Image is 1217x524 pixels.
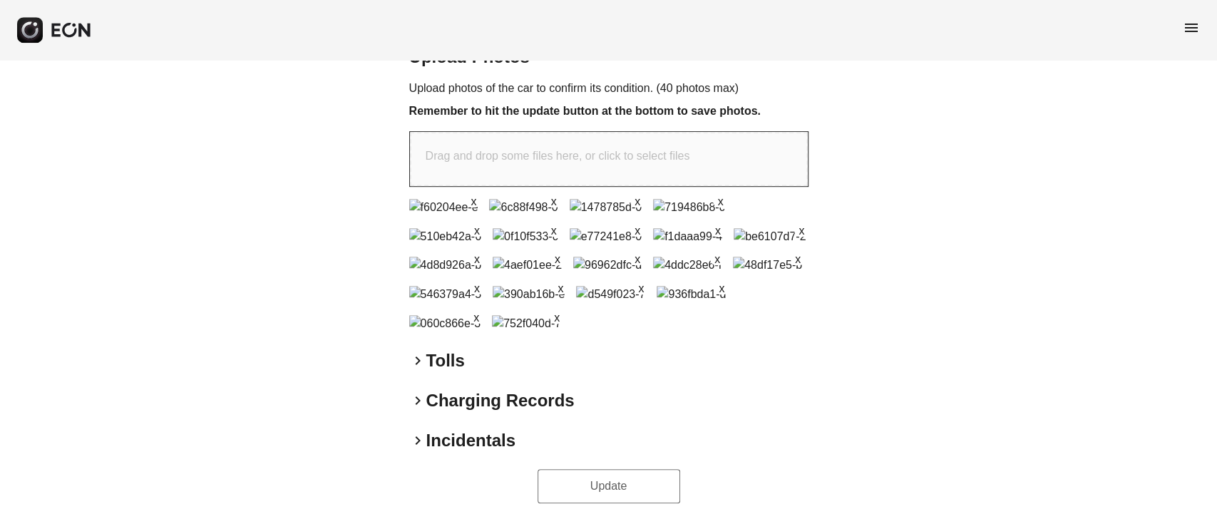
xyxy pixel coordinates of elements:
[409,228,481,245] img: 510eb42a-6
[714,280,729,294] button: x
[409,199,478,216] img: f60204ee-e
[426,349,465,372] h2: Tolls
[409,286,481,303] img: 546379a4-5
[634,280,648,294] button: x
[469,309,483,324] button: x
[570,228,642,245] img: e77241e8-0
[550,309,564,324] button: x
[710,251,724,265] button: x
[493,286,565,303] img: 390ab16b-e
[573,257,642,274] img: 96962dfc-d
[409,257,481,274] img: 4d8d926a-b
[470,222,484,237] button: x
[630,251,645,265] button: x
[576,286,645,303] img: d549f023-7
[538,469,680,503] button: Update
[493,228,558,245] img: 0f10f533-c
[470,251,484,265] button: x
[630,193,645,207] button: x
[489,199,558,216] img: 6c88f498-0
[547,222,561,237] button: x
[711,222,725,237] button: x
[409,103,808,120] h3: Remember to hit the update button at the bottom to save photos.
[409,392,426,409] span: keyboard_arrow_right
[1183,19,1200,36] span: menu
[791,251,805,265] button: x
[409,352,426,369] span: keyboard_arrow_right
[794,222,808,237] button: x
[426,389,575,412] h2: Charging Records
[653,199,725,216] img: 719486b8-c
[653,228,722,245] img: f1daaa99-4
[409,315,481,332] img: 060c866e-3
[426,148,690,165] p: Drag and drop some files here, or click to select files
[713,193,727,207] button: x
[466,193,481,207] button: x
[553,280,568,294] button: x
[493,257,562,274] img: 4aef01ee-2
[734,228,806,245] img: be6107d7-2
[733,257,802,274] img: 48df17e5-b
[547,193,561,207] button: x
[653,257,722,274] img: 4ddc28e6-f
[570,199,642,216] img: 1478785d-0
[426,429,515,452] h2: Incidentals
[409,432,426,449] span: keyboard_arrow_right
[409,80,808,97] p: Upload photos of the car to confirm its condition. (40 photos max)
[657,286,726,303] img: 936fbda1-d
[470,280,484,294] button: x
[550,251,565,265] button: x
[630,222,645,237] button: x
[492,315,561,332] img: 752f040d-7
